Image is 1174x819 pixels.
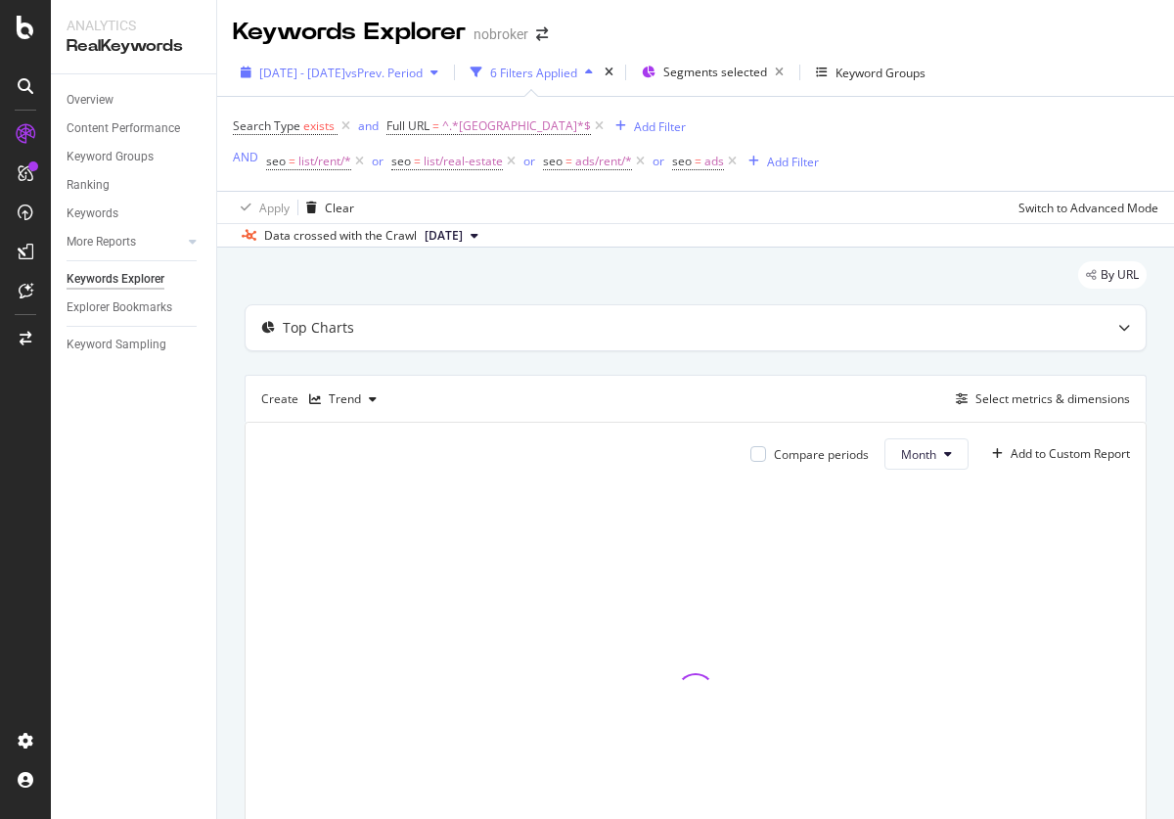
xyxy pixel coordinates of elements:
div: Top Charts [283,318,354,338]
div: Content Performance [67,118,180,139]
span: 2025 Aug. 4th [425,227,463,245]
span: Full URL [386,117,429,134]
span: seo [672,153,692,169]
a: Keywords Explorer [67,269,203,290]
span: = [414,153,421,169]
button: or [372,152,384,170]
button: Keyword Groups [808,57,933,88]
button: and [358,116,379,135]
span: [DATE] - [DATE] [259,65,345,81]
button: Apply [233,192,290,223]
span: list/real-estate [424,148,503,175]
div: Explorer Bookmarks [67,297,172,318]
div: Overview [67,90,113,111]
a: Ranking [67,175,203,196]
button: Month [884,438,969,470]
div: Add Filter [767,154,819,170]
span: Search Type [233,117,300,134]
div: Keywords [67,204,118,224]
div: Keyword Sampling [67,335,166,355]
div: or [523,153,535,169]
span: vs Prev. Period [345,65,423,81]
button: Segments selected [634,57,791,88]
span: exists [303,117,335,134]
span: list/rent/* [298,148,351,175]
button: [DATE] - [DATE]vsPrev. Period [233,57,446,88]
div: Add to Custom Report [1011,448,1130,460]
div: RealKeywords [67,35,201,58]
div: More Reports [67,232,136,252]
span: ads/rent/* [575,148,632,175]
button: AND [233,148,258,166]
button: or [653,152,664,170]
span: = [432,117,439,134]
div: Ranking [67,175,110,196]
div: 6 Filters Applied [490,65,577,81]
div: Apply [259,200,290,216]
a: Keywords [67,204,203,224]
button: 6 Filters Applied [463,57,601,88]
button: Trend [301,384,384,415]
div: Trend [329,393,361,405]
div: Compare periods [774,446,869,463]
div: legacy label [1078,261,1147,289]
div: AND [233,149,258,165]
button: Clear [298,192,354,223]
a: Overview [67,90,203,111]
div: times [601,63,617,82]
button: Select metrics & dimensions [948,387,1130,411]
a: More Reports [67,232,183,252]
div: and [358,117,379,134]
div: Data crossed with the Crawl [264,227,417,245]
button: Add to Custom Report [984,438,1130,470]
button: or [523,152,535,170]
span: seo [266,153,286,169]
div: Clear [325,200,354,216]
button: Add Filter [741,150,819,173]
span: seo [543,153,563,169]
div: Switch to Advanced Mode [1018,200,1158,216]
div: Analytics [67,16,201,35]
div: Create [261,384,384,415]
a: Keyword Groups [67,147,203,167]
span: = [695,153,701,169]
div: arrow-right-arrow-left [536,27,548,41]
span: Segments selected [663,64,767,80]
div: Keywords Explorer [233,16,466,49]
div: or [372,153,384,169]
span: seo [391,153,411,169]
div: or [653,153,664,169]
span: By URL [1101,269,1139,281]
button: [DATE] [417,224,486,248]
div: Keywords Explorer [67,269,164,290]
a: Content Performance [67,118,203,139]
a: Keyword Sampling [67,335,203,355]
span: Month [901,446,936,463]
span: ^.*[GEOGRAPHIC_DATA]*$ [442,113,591,140]
div: Keyword Groups [67,147,154,167]
button: Switch to Advanced Mode [1011,192,1158,223]
div: Add Filter [634,118,686,135]
span: = [565,153,572,169]
button: Add Filter [608,114,686,138]
div: Select metrics & dimensions [975,390,1130,407]
div: Keyword Groups [835,65,926,81]
a: Explorer Bookmarks [67,297,203,318]
span: ads [704,148,724,175]
span: = [289,153,295,169]
div: nobroker [474,24,528,44]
